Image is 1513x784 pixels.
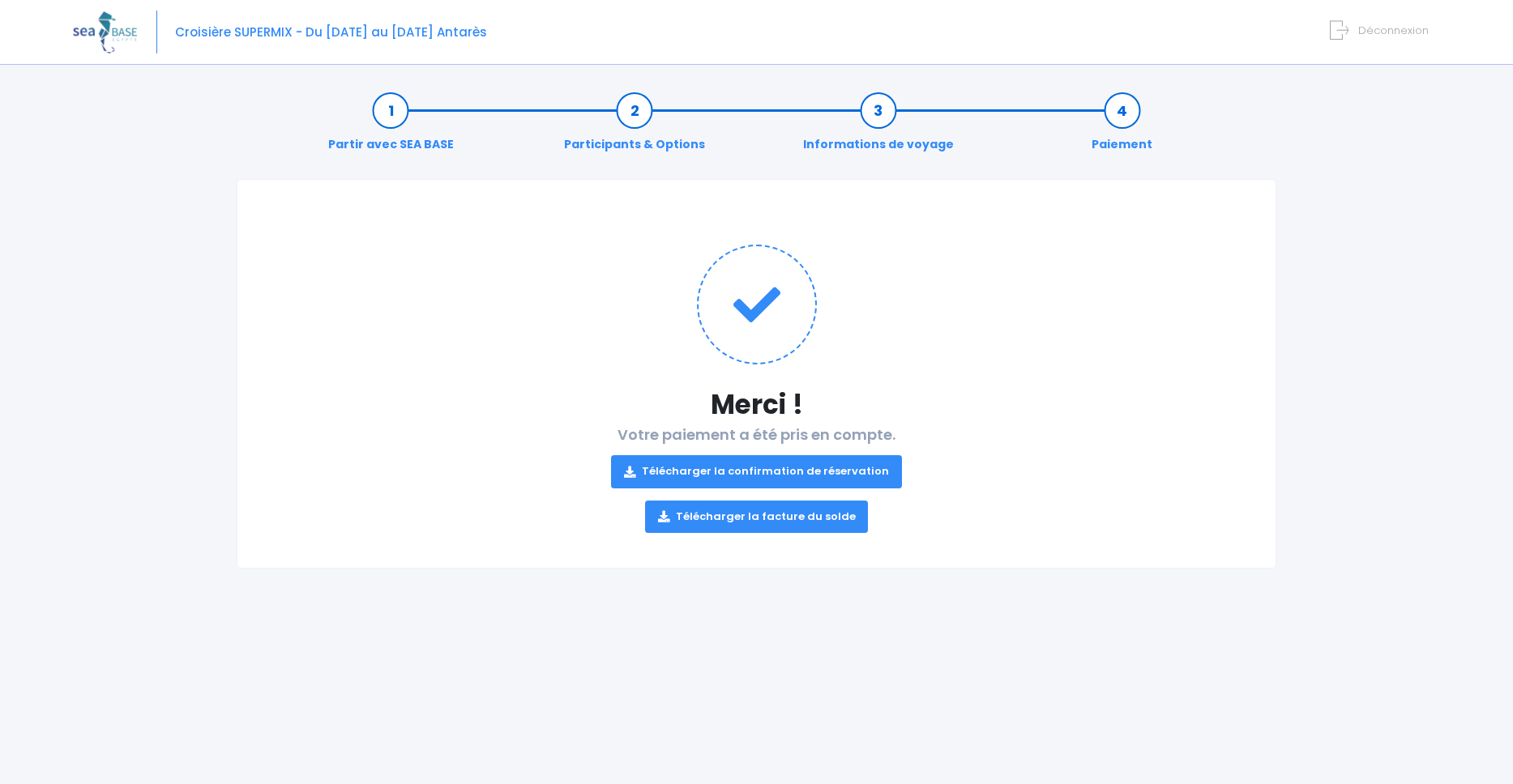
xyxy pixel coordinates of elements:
a: Partir avec SEA BASE [320,102,462,153]
h2: Votre paiement a été pris en compte. [270,426,1243,533]
span: Croisière SUPERMIX - Du [DATE] au [DATE] Antarès [175,23,487,40]
a: Télécharger la confirmation de réservation [611,455,902,488]
a: Participants & Options [556,102,713,153]
a: Paiement [1083,102,1160,153]
a: Télécharger la facture du solde [645,501,869,533]
a: Informations de voyage [795,102,962,153]
h1: Merci ! [270,389,1243,420]
span: Déconnexion [1358,23,1429,38]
